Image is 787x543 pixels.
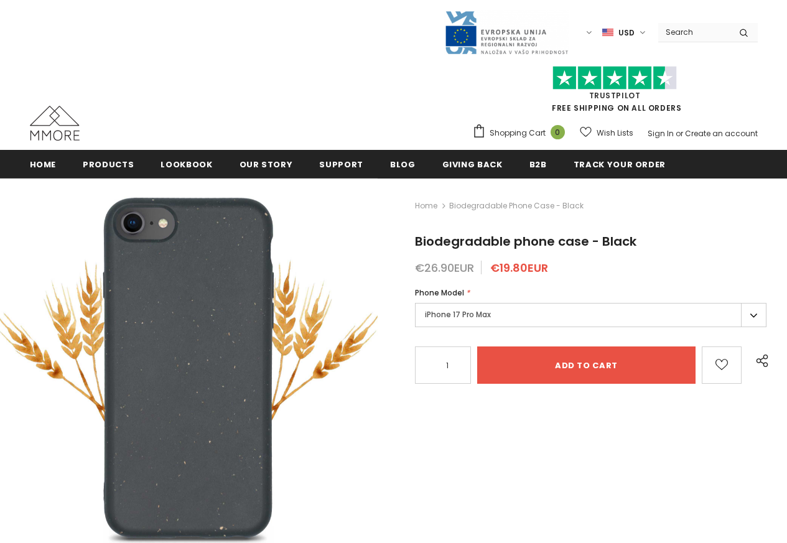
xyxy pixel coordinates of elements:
[602,27,613,38] img: USD
[490,260,548,276] span: €19.80EUR
[444,27,569,37] a: Javni Razpis
[442,159,503,170] span: Giving back
[490,127,546,139] span: Shopping Cart
[658,23,730,41] input: Search Site
[472,124,571,142] a: Shopping Cart 0
[240,150,293,178] a: Our Story
[415,303,766,327] label: iPhone 17 Pro Max
[240,159,293,170] span: Our Story
[685,128,758,139] a: Create an account
[30,106,80,141] img: MMORE Cases
[415,198,437,213] a: Home
[161,150,212,178] a: Lookbook
[472,72,758,113] span: FREE SHIPPING ON ALL ORDERS
[390,159,416,170] span: Blog
[580,122,633,144] a: Wish Lists
[618,27,635,39] span: USD
[444,10,569,55] img: Javni Razpis
[390,150,416,178] a: Blog
[161,159,212,170] span: Lookbook
[574,159,666,170] span: Track your order
[529,159,547,170] span: B2B
[648,128,674,139] a: Sign In
[529,150,547,178] a: B2B
[83,150,134,178] a: Products
[589,90,641,101] a: Trustpilot
[30,150,57,178] a: Home
[415,287,464,298] span: Phone Model
[83,159,134,170] span: Products
[449,198,584,213] span: Biodegradable phone case - Black
[415,233,636,250] span: Biodegradable phone case - Black
[597,127,633,139] span: Wish Lists
[319,159,363,170] span: support
[551,125,565,139] span: 0
[30,159,57,170] span: Home
[442,150,503,178] a: Giving back
[676,128,683,139] span: or
[415,260,474,276] span: €26.90EUR
[574,150,666,178] a: Track your order
[552,66,677,90] img: Trust Pilot Stars
[477,346,696,384] input: Add to cart
[319,150,363,178] a: support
